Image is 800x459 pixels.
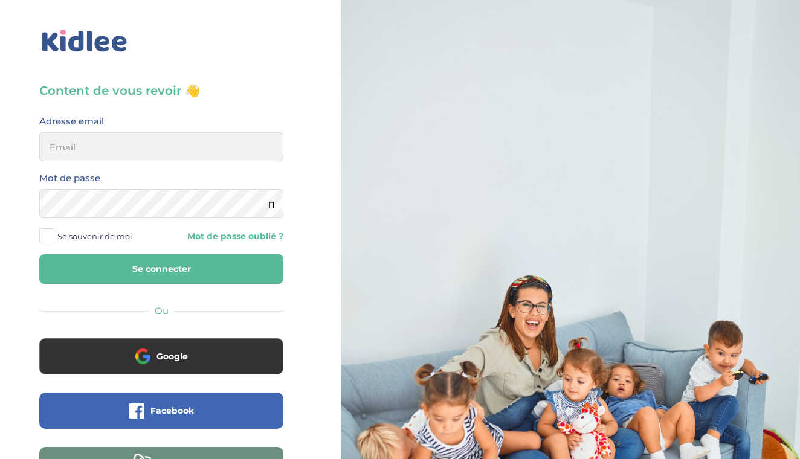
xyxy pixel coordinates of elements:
[39,132,283,161] input: Email
[150,405,194,417] span: Facebook
[156,350,188,362] span: Google
[39,254,283,284] button: Se connecter
[129,403,144,419] img: facebook.png
[135,348,150,364] img: google.png
[39,393,283,429] button: Facebook
[39,413,283,425] a: Facebook
[39,114,104,129] label: Adresse email
[155,305,169,316] span: Ou
[170,231,283,242] a: Mot de passe oublié ?
[39,82,283,99] h3: Content de vous revoir 👋
[39,170,100,186] label: Mot de passe
[39,338,283,374] button: Google
[57,228,132,244] span: Se souvenir de moi
[39,359,283,370] a: Google
[39,27,130,55] img: logo_kidlee_bleu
